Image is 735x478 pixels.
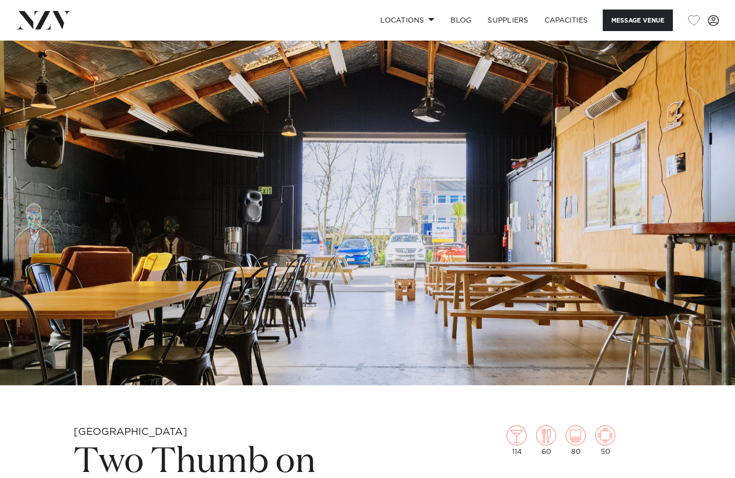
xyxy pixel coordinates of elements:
[595,425,615,455] div: 50
[372,10,442,31] a: Locations
[536,425,556,445] img: dining.png
[566,425,586,445] img: theatre.png
[442,10,479,31] a: BLOG
[595,425,615,445] img: meeting.png
[537,10,596,31] a: Capacities
[536,425,556,455] div: 60
[507,425,527,445] img: cocktail.png
[479,10,536,31] a: SUPPLIERS
[603,10,673,31] button: Message Venue
[16,11,71,29] img: nzv-logo.png
[74,427,187,437] small: [GEOGRAPHIC_DATA]
[507,425,527,455] div: 114
[566,425,586,455] div: 80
